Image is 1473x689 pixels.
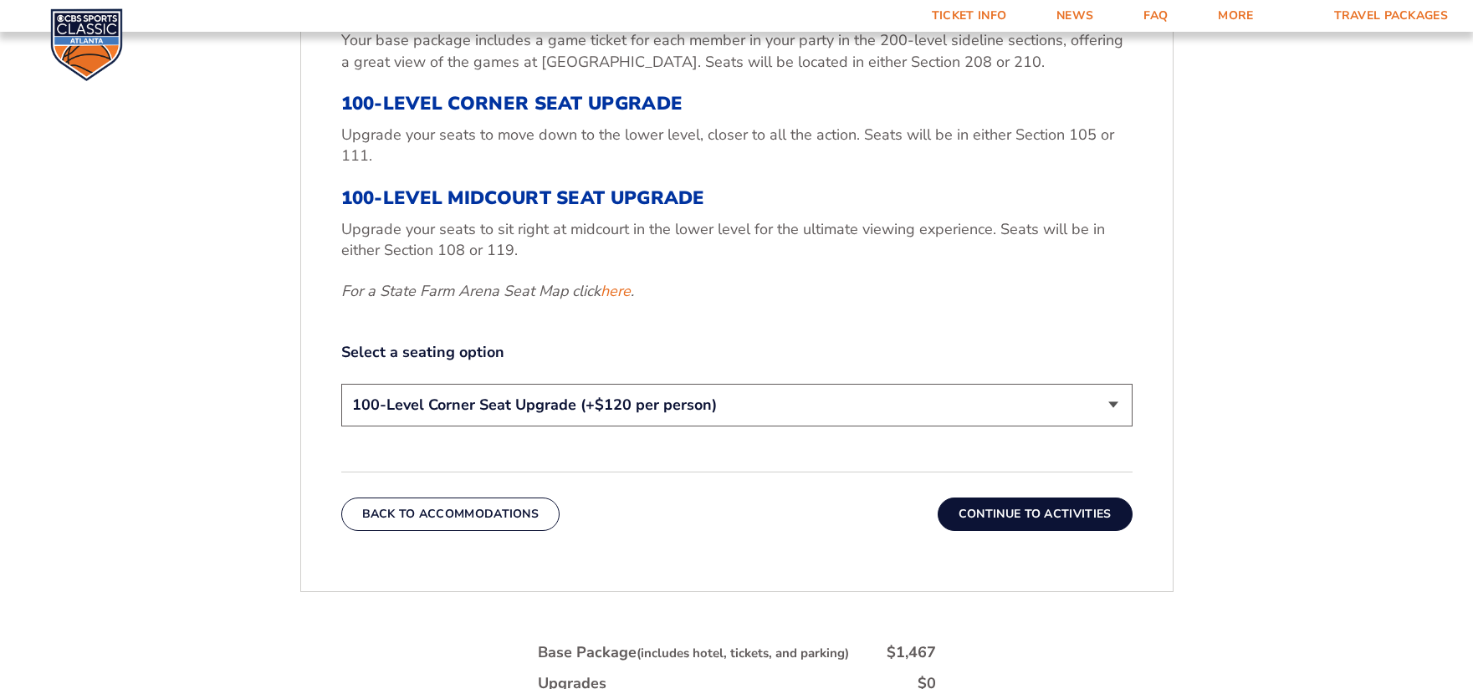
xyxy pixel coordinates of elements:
[341,281,634,301] em: For a State Farm Arena Seat Map click .
[637,645,849,661] small: (includes hotel, tickets, and parking)
[538,642,849,663] div: Base Package
[341,342,1133,363] label: Select a seating option
[341,93,1133,115] h3: 100-Level Corner Seat Upgrade
[341,30,1133,72] p: Your base package includes a game ticket for each member in your party in the 200-level sideline ...
[887,642,936,663] div: $1,467
[601,281,631,302] a: here
[341,498,560,531] button: Back To Accommodations
[341,219,1133,261] p: Upgrade your seats to sit right at midcourt in the lower level for the ultimate viewing experienc...
[50,8,123,81] img: CBS Sports Classic
[938,498,1133,531] button: Continue To Activities
[341,125,1133,166] p: Upgrade your seats to move down to the lower level, closer to all the action. Seats will be in ei...
[341,187,1133,209] h3: 100-Level Midcourt Seat Upgrade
